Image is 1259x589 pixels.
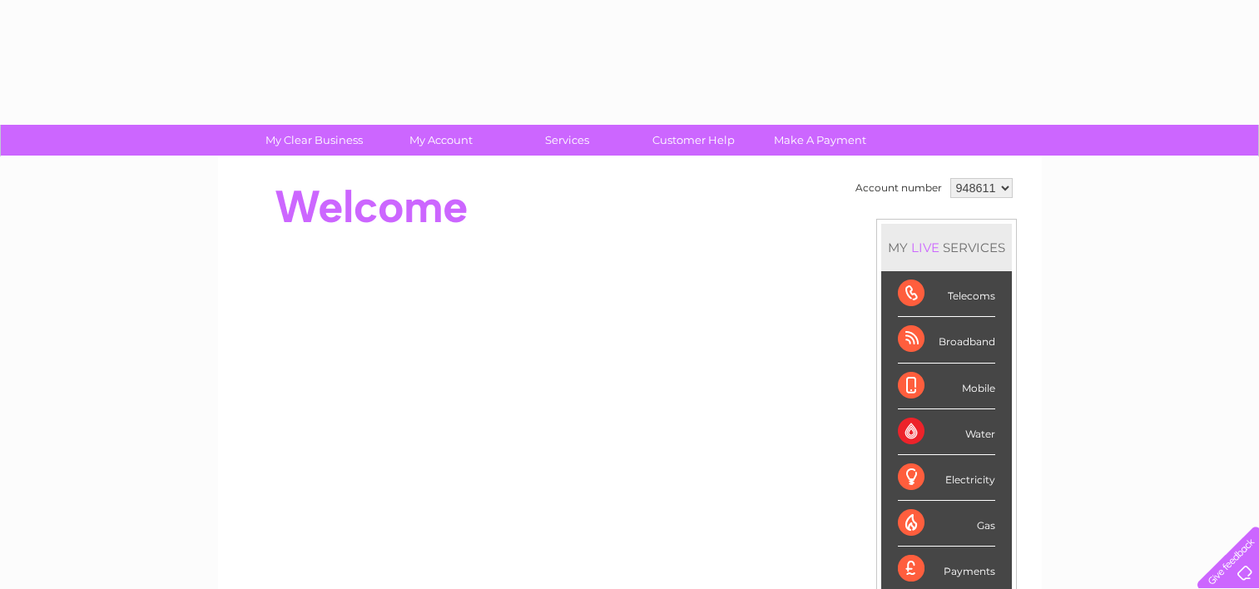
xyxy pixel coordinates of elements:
[898,409,995,455] div: Water
[372,125,509,156] a: My Account
[908,240,943,255] div: LIVE
[851,174,946,202] td: Account number
[898,271,995,317] div: Telecoms
[898,364,995,409] div: Mobile
[898,455,995,501] div: Electricity
[498,125,636,156] a: Services
[898,317,995,363] div: Broadband
[625,125,762,156] a: Customer Help
[881,224,1012,271] div: MY SERVICES
[751,125,889,156] a: Make A Payment
[245,125,383,156] a: My Clear Business
[898,501,995,547] div: Gas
